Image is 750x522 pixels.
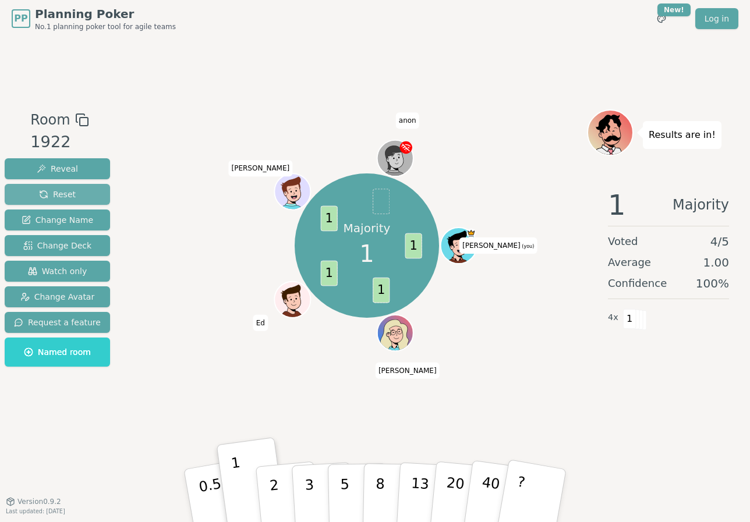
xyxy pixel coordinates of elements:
span: Request a feature [14,317,101,328]
div: New! [657,3,691,16]
button: Change Avatar [5,286,110,307]
a: PPPlanning PokerNo.1 planning poker tool for agile teams [12,6,176,31]
span: PP [14,12,27,26]
span: 1 [321,205,338,231]
span: Click to change your name [253,315,268,331]
p: Results are in! [649,127,716,143]
span: Reveal [37,163,78,175]
a: Log in [695,8,738,29]
span: Named room [24,346,91,358]
button: Version0.9.2 [6,497,61,506]
span: 1 [359,236,374,271]
span: Change Deck [23,240,91,251]
span: Click to change your name [459,237,537,254]
span: 1 [405,233,422,258]
button: Request a feature [5,312,110,333]
button: Watch only [5,261,110,282]
button: Click to change your avatar [442,229,476,262]
button: Named room [5,338,110,367]
span: 1 [321,260,338,286]
span: Room [30,109,70,130]
span: Change Name [22,214,93,226]
span: (you) [521,244,535,249]
span: Watch only [28,265,87,277]
button: Reveal [5,158,110,179]
span: Click to change your name [376,363,440,379]
span: 100 % [696,275,729,292]
span: Confidence [608,275,667,292]
span: 1 [373,278,390,303]
span: Voted [608,233,638,250]
span: 4 x [608,311,618,324]
button: Reset [5,184,110,205]
button: Change Name [5,209,110,230]
span: 1 [623,309,636,329]
span: 1 [608,191,626,219]
button: Change Deck [5,235,110,256]
span: Last updated: [DATE] [6,508,65,514]
div: 1922 [30,130,89,154]
span: No.1 planning poker tool for agile teams [35,22,176,31]
span: Reset [39,189,76,200]
span: Click to change your name [396,113,419,129]
span: Anna is the host [466,229,476,238]
span: Change Avatar [20,291,95,303]
span: Version 0.9.2 [17,497,61,506]
span: Majority [673,191,729,219]
p: 1 [230,454,247,518]
p: Majority [344,220,391,236]
span: Average [608,254,651,271]
button: New! [651,8,672,29]
span: Click to change your name [229,161,293,177]
span: Planning Poker [35,6,176,22]
span: 4 / 5 [710,233,729,250]
span: 1.00 [703,254,729,271]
